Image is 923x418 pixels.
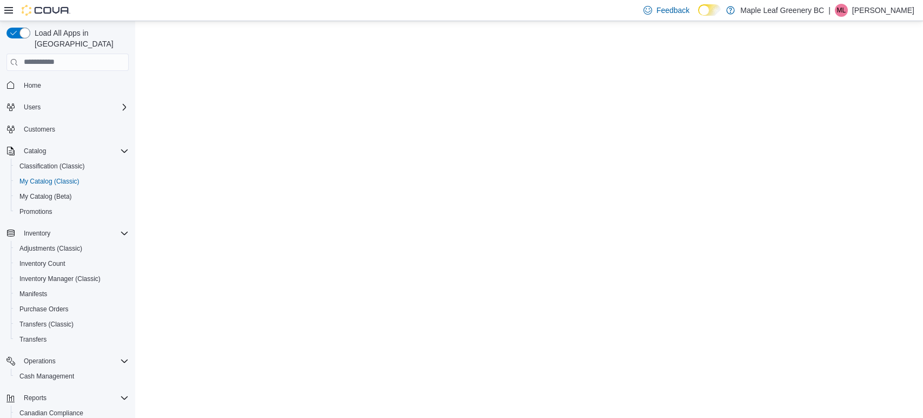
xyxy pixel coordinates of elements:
button: Catalog [2,143,133,159]
span: Users [19,101,129,114]
button: Operations [19,355,60,368]
span: Purchase Orders [19,305,69,313]
a: My Catalog (Classic) [15,175,84,188]
button: Customers [2,121,133,137]
span: Home [24,81,41,90]
span: Adjustments (Classic) [15,242,129,255]
span: Manifests [19,290,47,298]
button: Transfers [11,332,133,347]
span: Transfers (Classic) [15,318,129,331]
button: Catalog [19,145,50,158]
a: Customers [19,123,59,136]
span: Feedback [656,5,689,16]
p: | [828,4,831,17]
button: Promotions [11,204,133,219]
button: My Catalog (Beta) [11,189,133,204]
button: Operations [2,354,133,369]
span: Load All Apps in [GEOGRAPHIC_DATA] [30,28,129,49]
button: Inventory [2,226,133,241]
span: ML [837,4,846,17]
span: Promotions [15,205,129,218]
span: Operations [19,355,129,368]
button: Purchase Orders [11,302,133,317]
span: Inventory [24,229,50,238]
span: Reports [24,394,47,402]
button: Home [2,77,133,93]
button: Reports [2,390,133,406]
a: Transfers (Classic) [15,318,78,331]
span: My Catalog (Classic) [19,177,79,186]
span: Promotions [19,207,52,216]
button: Users [2,100,133,115]
span: Customers [19,122,129,136]
span: Inventory Manager (Classic) [19,275,101,283]
span: Inventory Count [15,257,129,270]
p: Maple Leaf Greenery BC [740,4,824,17]
button: Users [19,101,45,114]
span: Cash Management [15,370,129,383]
input: Dark Mode [698,4,721,16]
span: Operations [24,357,56,365]
p: [PERSON_NAME] [852,4,914,17]
button: Transfers (Classic) [11,317,133,332]
a: My Catalog (Beta) [15,190,76,203]
span: My Catalog (Beta) [19,192,72,201]
span: Inventory Manager (Classic) [15,272,129,285]
span: Adjustments (Classic) [19,244,82,253]
span: Manifests [15,288,129,301]
a: Classification (Classic) [15,160,89,173]
span: Classification (Classic) [19,162,85,171]
span: My Catalog (Classic) [15,175,129,188]
div: Michelle Lim [835,4,848,17]
img: Cova [22,5,70,16]
a: Adjustments (Classic) [15,242,87,255]
a: Cash Management [15,370,78,383]
span: Cash Management [19,372,74,381]
span: Inventory Count [19,259,65,268]
button: Adjustments (Classic) [11,241,133,256]
span: Customers [24,125,55,134]
button: Manifests [11,286,133,302]
span: Home [19,79,129,92]
a: Transfers [15,333,51,346]
a: Promotions [15,205,57,218]
span: Reports [19,391,129,404]
span: Classification (Classic) [15,160,129,173]
button: Inventory Manager (Classic) [11,271,133,286]
span: Canadian Compliance [19,409,83,417]
button: Inventory Count [11,256,133,271]
button: Inventory [19,227,55,240]
span: Purchase Orders [15,303,129,316]
button: Reports [19,391,51,404]
span: Catalog [24,147,46,155]
span: Catalog [19,145,129,158]
a: Purchase Orders [15,303,73,316]
span: Transfers [15,333,129,346]
button: Cash Management [11,369,133,384]
span: Users [24,103,41,112]
a: Home [19,79,45,92]
button: My Catalog (Classic) [11,174,133,189]
span: Transfers [19,335,47,344]
span: Inventory [19,227,129,240]
a: Inventory Manager (Classic) [15,272,105,285]
span: My Catalog (Beta) [15,190,129,203]
span: Transfers (Classic) [19,320,74,329]
button: Classification (Classic) [11,159,133,174]
a: Inventory Count [15,257,70,270]
a: Manifests [15,288,51,301]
